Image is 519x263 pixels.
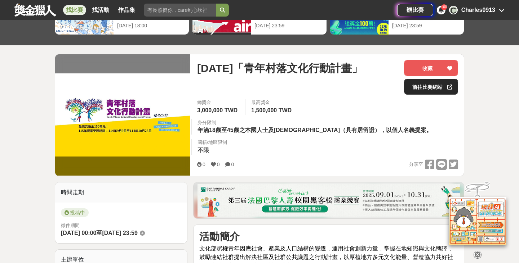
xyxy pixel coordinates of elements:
span: 徵件期間 [61,223,80,228]
div: 身分限制 [198,119,434,126]
span: 不限 [198,147,209,153]
div: Charles0913 [461,6,495,14]
span: 投稿中 [61,208,89,217]
span: 0 [217,162,220,167]
img: 331336aa-f601-432f-a281-8c17b531526f.png [198,184,460,217]
span: 總獎金 [197,99,239,106]
span: 3,000,000 TWD [197,107,238,113]
button: 收藏 [404,60,458,76]
div: [DATE] 18:00 [117,22,185,30]
span: 最高獎金 [251,99,293,106]
input: 有長照挺你，care到心坎裡！青春出手，拍出照顧 影音徵件活動 [144,4,216,17]
span: [DATE] 23:59 [102,230,137,236]
div: [DATE] 23:59 [392,22,460,30]
div: [DATE] 23:59 [254,22,323,30]
a: 找比賽 [63,5,86,15]
span: 100+ [441,5,449,9]
a: 前往比賽網站 [404,79,458,95]
img: d2146d9a-e6f6-4337-9592-8cefde37ba6b.png [449,197,506,245]
span: 分享至 [409,159,423,170]
span: 至 [96,230,102,236]
div: 時間走期 [55,182,187,203]
div: 國籍/地區限制 [198,139,227,146]
span: 0 [203,162,205,167]
span: 1,500,000 TWD [251,107,292,113]
div: C [449,6,458,14]
img: Cover Image [55,73,190,157]
span: [DATE] 00:00 [61,230,96,236]
span: 年滿18歲至45歲之本國人士及[DEMOGRAPHIC_DATA]（具有居留證），以個人名義提案。 [198,127,432,133]
span: 0 [231,162,234,167]
a: 作品集 [115,5,138,15]
strong: 活動簡介 [199,231,240,242]
span: [DATE]「青年村落文化行動計畫」 [197,60,363,76]
a: 找活動 [89,5,112,15]
a: 辦比賽 [397,4,433,16]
